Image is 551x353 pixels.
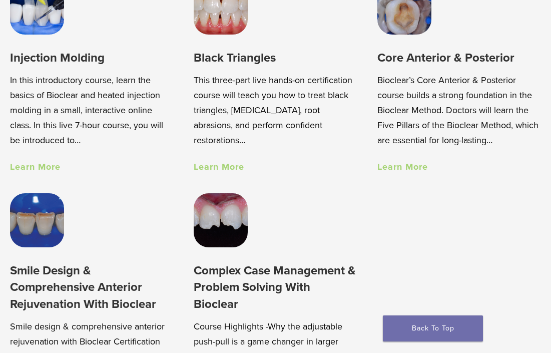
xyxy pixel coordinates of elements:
[377,161,428,172] a: Learn More
[194,73,357,148] p: This three-part live hands-on certification course will teach you how to treat black triangles, [...
[377,73,541,148] p: Bioclear’s Core Anterior & Posterior course builds a strong foundation in the Bioclear Method. Do...
[194,161,244,172] a: Learn More
[194,262,357,312] h3: Complex Case Management & Problem Solving With Bioclear
[377,50,541,66] h3: Core Anterior & Posterior
[10,50,174,66] h3: Injection Molding
[383,315,483,341] a: Back To Top
[10,161,61,172] a: Learn More
[10,73,174,148] p: In this introductory course, learn the basics of Bioclear and heated injection molding in a small...
[194,50,357,66] h3: Black Triangles
[10,262,174,312] h3: Smile Design & Comprehensive Anterior Rejuvenation With Bioclear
